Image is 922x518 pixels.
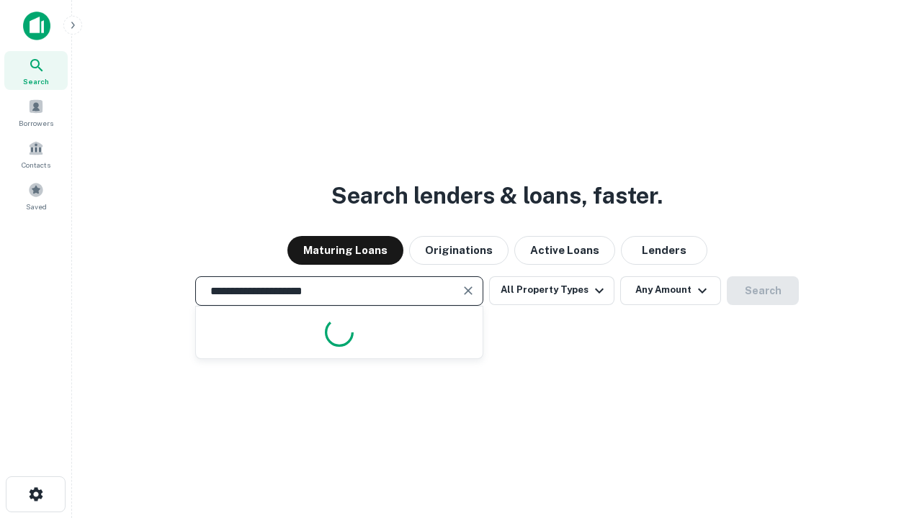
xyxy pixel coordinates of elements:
[4,93,68,132] a: Borrowers
[4,51,68,90] a: Search
[331,178,663,213] h3: Search lenders & loans, faster.
[287,236,403,265] button: Maturing Loans
[620,276,721,305] button: Any Amount
[23,76,49,87] span: Search
[22,159,50,171] span: Contacts
[489,276,614,305] button: All Property Types
[4,176,68,215] a: Saved
[409,236,509,265] button: Originations
[19,117,53,129] span: Borrowers
[621,236,707,265] button: Lenders
[23,12,50,40] img: capitalize-icon.png
[4,135,68,173] a: Contacts
[26,201,47,212] span: Saved
[850,403,922,472] iframe: Chat Widget
[514,236,615,265] button: Active Loans
[458,281,478,301] button: Clear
